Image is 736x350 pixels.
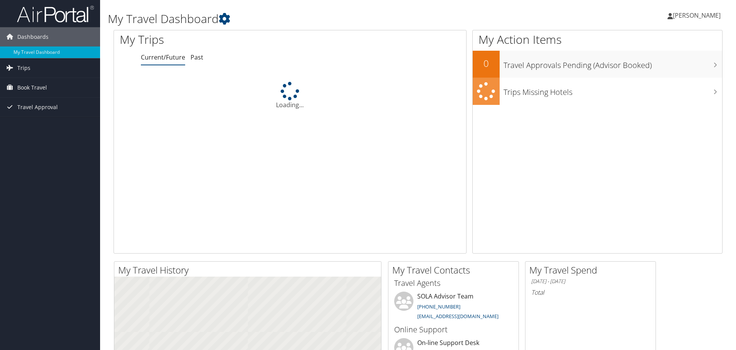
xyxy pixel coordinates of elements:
a: [PERSON_NAME] [667,4,728,27]
h3: Travel Agents [394,278,513,289]
h6: Total [531,288,650,297]
h1: My Trips [120,32,314,48]
span: Trips [17,58,30,78]
h3: Travel Approvals Pending (Advisor Booked) [503,56,722,71]
h6: [DATE] - [DATE] [531,278,650,285]
div: Loading... [114,82,466,109]
h3: Trips Missing Hotels [503,83,722,98]
a: Trips Missing Hotels [473,78,722,105]
a: Past [191,53,203,61]
a: 0Travel Approvals Pending (Advisor Booked) [473,51,722,78]
a: [PHONE_NUMBER] [417,303,460,310]
span: Dashboards [17,27,49,46]
li: SOLA Advisor Team [390,292,517,323]
h1: My Action Items [473,32,722,48]
h2: My Travel Spend [529,264,656,277]
img: airportal-logo.png [17,5,94,23]
h2: My Travel History [118,264,381,277]
a: [EMAIL_ADDRESS][DOMAIN_NAME] [417,313,498,320]
h1: My Travel Dashboard [108,11,522,27]
span: Travel Approval [17,98,58,117]
a: Current/Future [141,53,185,61]
span: Book Travel [17,78,47,97]
h2: 0 [473,57,500,70]
h2: My Travel Contacts [392,264,519,277]
h3: Online Support [394,324,513,335]
span: [PERSON_NAME] [673,11,721,20]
